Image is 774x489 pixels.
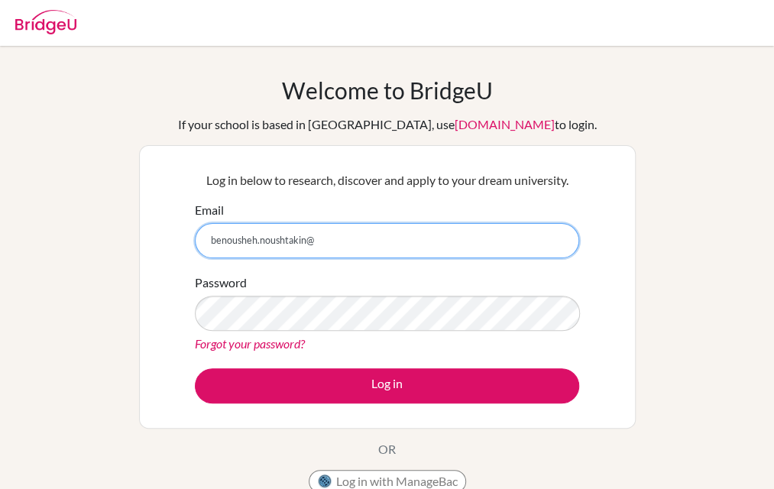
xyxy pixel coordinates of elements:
label: Email [195,201,224,219]
a: [DOMAIN_NAME] [455,117,555,131]
button: Log in [195,368,579,403]
a: Forgot your password? [195,336,305,351]
p: Log in below to research, discover and apply to your dream university. [195,171,579,189]
h1: Welcome to BridgeU [282,76,493,104]
p: OR [378,440,396,458]
img: Bridge-U [15,10,76,34]
label: Password [195,274,247,292]
div: If your school is based in [GEOGRAPHIC_DATA], use to login. [178,115,597,134]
